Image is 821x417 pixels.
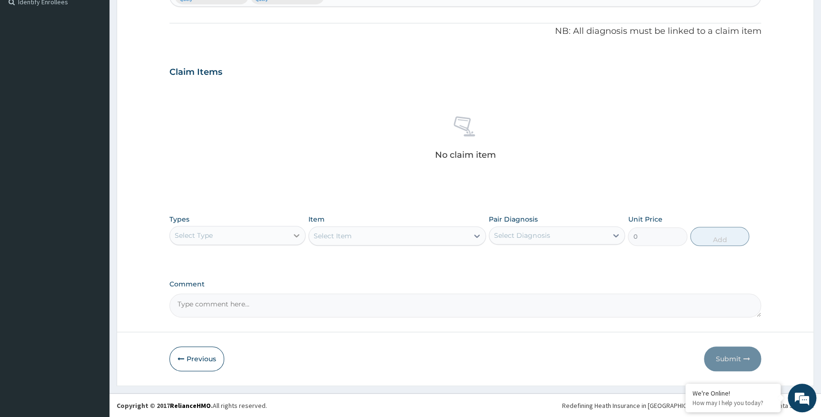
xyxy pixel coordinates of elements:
label: Item [308,214,325,224]
a: RelianceHMO [170,401,211,410]
label: Unit Price [628,214,662,224]
p: NB: All diagnosis must be linked to a claim item [169,25,762,38]
div: Chat with us now [49,53,160,66]
div: Redefining Heath Insurance in [GEOGRAPHIC_DATA] using Telemedicine and Data Science! [562,401,814,410]
label: Comment [169,280,762,288]
label: Pair Diagnosis [489,214,538,224]
div: We're Online! [692,389,773,397]
div: Select Diagnosis [494,231,550,240]
button: Add [690,227,749,246]
textarea: Type your message and hit 'Enter' [5,260,181,294]
h3: Claim Items [169,67,222,78]
strong: Copyright © 2017 . [117,401,213,410]
div: Select Type [175,231,213,240]
label: Types [169,215,189,224]
img: d_794563401_company_1708531726252_794563401 [18,48,39,71]
div: Minimize live chat window [156,5,179,28]
p: No claim item [435,150,495,160]
button: Previous [169,346,224,371]
span: We're online! [55,120,131,216]
p: How may I help you today? [692,399,773,407]
button: Submit [704,346,761,371]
